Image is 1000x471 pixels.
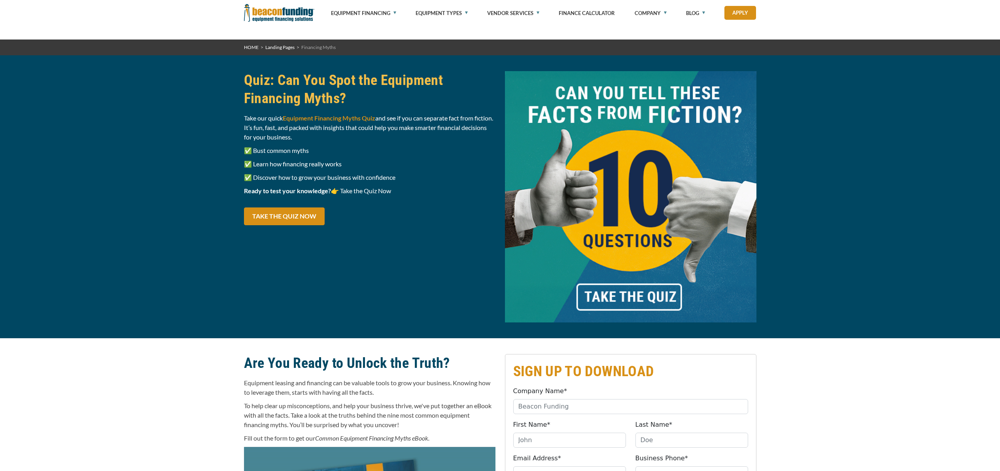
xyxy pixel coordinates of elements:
[244,186,495,196] p: 👉 Take the Quiz Now
[635,420,673,430] label: Last Name*
[244,379,490,396] span: Equipment leasing and financing can be valuable tools to grow your business. Knowing how to lever...
[244,187,331,194] strong: Ready to test your knowledge?
[513,433,626,448] input: John
[244,354,495,372] h2: Are You Ready to Unlock the Truth?
[244,71,495,107] h2: Quiz: Can You Spot the Equipment Financing Myths?
[635,454,688,463] label: Business Phone*
[301,44,336,50] span: Financing Myths
[244,173,495,182] p: ✅ Discover how to grow your business with confidence
[635,433,748,448] input: Doe
[315,434,429,442] em: Common Equipment Financing Myths eBook.
[513,420,550,430] label: First Name*
[513,454,561,463] label: Email Address*
[244,44,259,50] a: HOME
[244,402,491,428] span: To help clear up misconceptions, and help your business thrive, we've put together an eBook with ...
[244,146,495,155] p: ✅ Bust common myths
[244,159,495,169] p: ✅ Learn how financing really works
[244,434,315,442] span: Fill out the form to get our
[513,362,748,381] h2: SIGN UP TO DOWNLOAD
[513,399,748,414] input: Beacon Funding
[724,6,756,20] a: Apply
[244,207,325,225] a: Take the Quiz Now
[244,113,495,142] p: Take our quick and see if you can separate fact from fiction. It’s fun, fast, and packed with ins...
[513,386,567,396] label: Company Name*
[283,114,375,122] strong: Equipment Financing Myths Quiz
[265,44,295,50] a: Landing Pages
[505,192,756,200] a: Can you tall these facts from fiction take the quiz
[505,71,756,322] img: Can you tall these facts from fiction take the quiz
